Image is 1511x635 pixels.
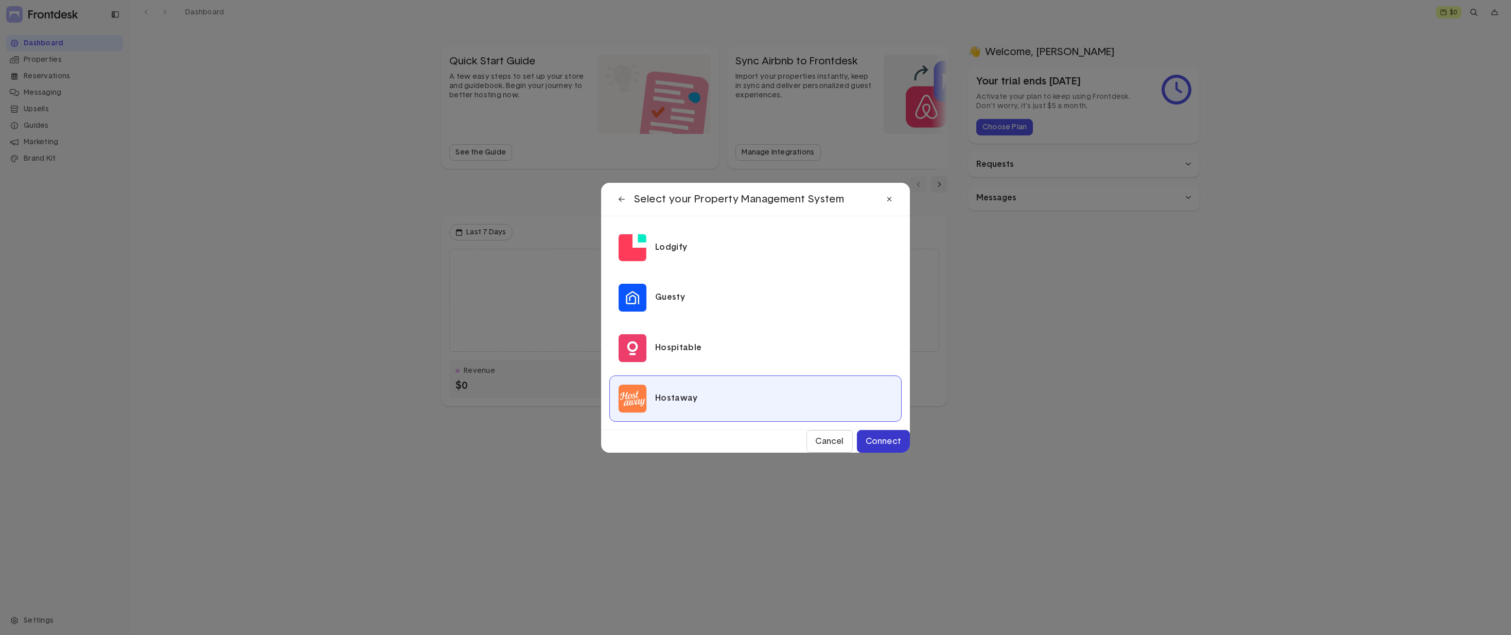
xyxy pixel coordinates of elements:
[857,430,910,453] button: Connect
[618,334,647,363] img: Hospitable logo
[618,384,647,413] img: Hostaway logo
[634,193,873,206] h3: Select your Property Management System
[618,233,647,262] img: Lodgify logo
[655,242,687,253] p: Lodgify
[655,342,701,353] p: Hospitable
[618,283,647,312] img: Guesty logo
[806,430,852,453] button: Cancel
[655,292,685,303] p: Guesty
[655,393,698,404] p: Hostaway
